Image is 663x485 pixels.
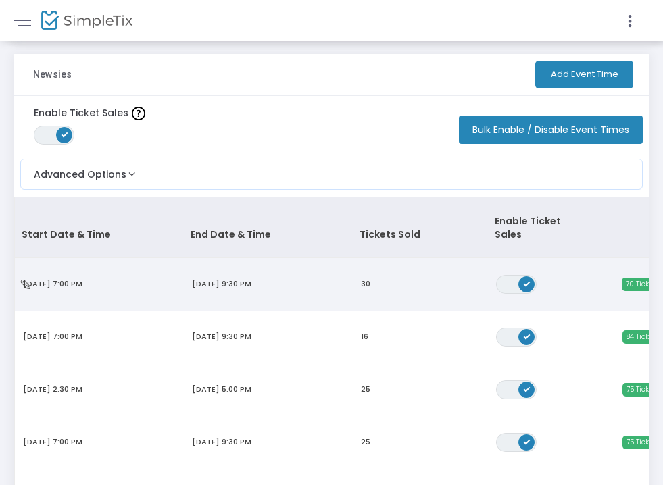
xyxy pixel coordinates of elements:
[34,106,145,120] label: Enable Ticket Sales
[361,384,370,394] span: 25
[192,278,251,289] span: [DATE] 9:30 PM
[192,331,251,342] span: [DATE] 9:30 PM
[192,436,251,447] span: [DATE] 9:30 PM
[192,384,251,394] span: [DATE] 5:00 PM
[361,278,370,289] span: 30
[361,331,368,342] span: 16
[535,61,633,88] button: Add Event Time
[459,116,643,144] button: Bulk Enable / Disable Event Times
[23,384,82,394] span: [DATE] 2:30 PM
[23,331,82,342] span: [DATE] 7:00 PM
[62,131,68,138] span: ON
[23,436,82,447] span: [DATE] 7:00 PM
[524,385,531,392] span: ON
[184,197,353,258] th: End Date & Time
[15,197,184,258] th: Start Date & Time
[361,436,370,447] span: 25
[33,69,72,80] h3: Newsies
[488,197,589,258] th: Enable Ticket Sales
[21,159,139,182] button: Advanced Options
[132,107,145,120] img: question-mark
[524,438,531,444] span: ON
[524,332,531,339] span: ON
[524,280,531,286] span: ON
[23,278,82,289] span: [DATE] 7:00 PM
[353,197,488,258] th: Tickets Sold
